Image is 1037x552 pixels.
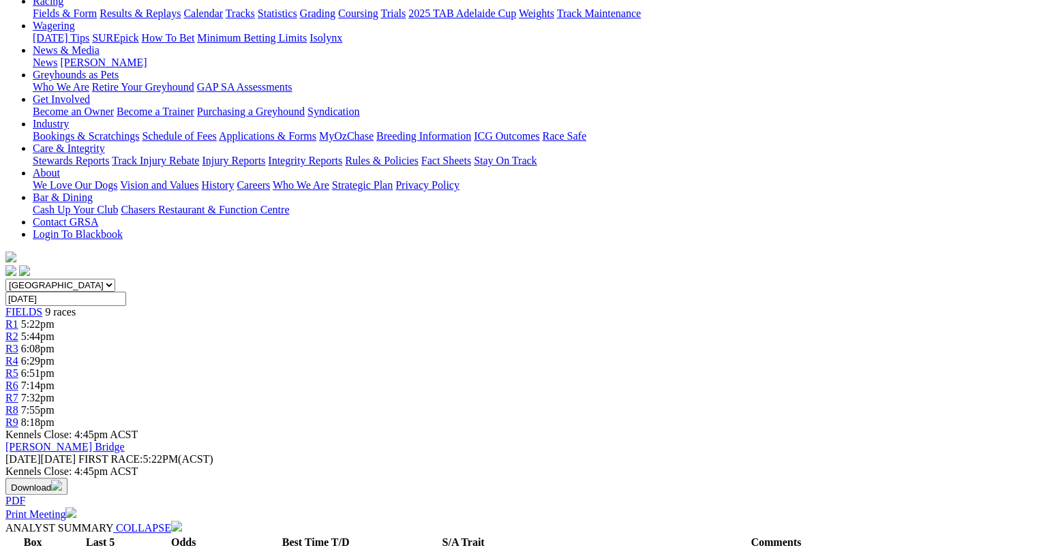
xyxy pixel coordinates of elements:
a: About [33,167,60,179]
a: Who We Are [273,179,329,191]
div: Industry [33,130,1032,142]
a: R2 [5,331,18,342]
div: Greyhounds as Pets [33,81,1032,93]
span: [DATE] [5,453,41,465]
a: History [201,179,234,191]
a: Applications & Forms [219,130,316,142]
div: Wagering [33,32,1032,44]
button: Download [5,478,67,495]
a: R6 [5,380,18,391]
span: COLLAPSE [116,522,171,534]
a: Schedule of Fees [142,130,216,142]
a: How To Bet [142,32,195,44]
a: Race Safe [542,130,586,142]
a: FIELDS [5,306,42,318]
a: Careers [237,179,270,191]
a: Syndication [307,106,359,117]
a: Care & Integrity [33,142,105,154]
a: Contact GRSA [33,216,98,228]
a: Integrity Reports [268,155,342,166]
span: 6:08pm [21,343,55,354]
th: Comments [522,536,1030,549]
th: Last 5 [60,536,140,549]
img: printer.svg [65,507,76,518]
img: chevron-down-white.svg [171,521,182,532]
div: Kennels Close: 4:45pm ACST [5,465,1032,478]
a: Weights [519,7,554,19]
span: 9 races [45,306,76,318]
a: Trials [380,7,406,19]
a: Stewards Reports [33,155,109,166]
a: R1 [5,318,18,330]
a: Minimum Betting Limits [197,32,307,44]
a: Bookings & Scratchings [33,130,139,142]
a: Results & Replays [100,7,181,19]
a: Cash Up Your Club [33,204,118,215]
span: 6:29pm [21,355,55,367]
span: 7:14pm [21,380,55,391]
a: Fact Sheets [421,155,471,166]
a: Purchasing a Greyhound [197,106,305,117]
a: 2025 TAB Adelaide Cup [408,7,516,19]
a: Login To Blackbook [33,228,123,240]
span: 5:44pm [21,331,55,342]
a: Fields & Form [33,7,97,19]
a: Industry [33,118,69,129]
a: Get Involved [33,93,90,105]
a: R7 [5,392,18,403]
span: [DATE] [5,453,76,465]
a: News & Media [33,44,100,56]
div: ANALYST SUMMARY [5,521,1032,534]
th: S/A Trait [406,536,521,549]
a: [PERSON_NAME] [60,57,147,68]
a: R8 [5,404,18,416]
a: We Love Our Dogs [33,179,117,191]
div: About [33,179,1032,191]
a: News [33,57,57,68]
a: Become a Trainer [117,106,194,117]
a: Tracks [226,7,255,19]
a: Become an Owner [33,106,114,117]
a: [DATE] Tips [33,32,89,44]
div: Care & Integrity [33,155,1032,167]
a: R5 [5,367,18,379]
span: 7:55pm [21,404,55,416]
span: 8:18pm [21,416,55,428]
span: R4 [5,355,18,367]
span: 5:22PM(ACST) [78,453,213,465]
span: 6:51pm [21,367,55,379]
a: Injury Reports [202,155,265,166]
a: MyOzChase [319,130,374,142]
a: Isolynx [310,32,342,44]
a: SUREpick [92,32,138,44]
span: Kennels Close: 4:45pm ACST [5,429,138,440]
img: facebook.svg [5,265,16,276]
a: COLLAPSE [113,522,182,534]
a: Track Maintenance [557,7,641,19]
img: logo-grsa-white.png [5,251,16,262]
div: Download [5,495,1032,507]
a: Statistics [258,7,297,19]
a: Retire Your Greyhound [92,81,194,93]
a: Greyhounds as Pets [33,69,119,80]
a: ICG Outcomes [474,130,539,142]
a: Privacy Policy [395,179,460,191]
span: 5:22pm [21,318,55,330]
a: Grading [300,7,335,19]
a: Stay On Track [474,155,537,166]
a: Breeding Information [376,130,471,142]
div: News & Media [33,57,1032,69]
a: PDF [5,495,25,506]
a: Track Injury Rebate [112,155,199,166]
a: Coursing [338,7,378,19]
span: R9 [5,416,18,428]
a: Vision and Values [120,179,198,191]
th: Box [7,536,59,549]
